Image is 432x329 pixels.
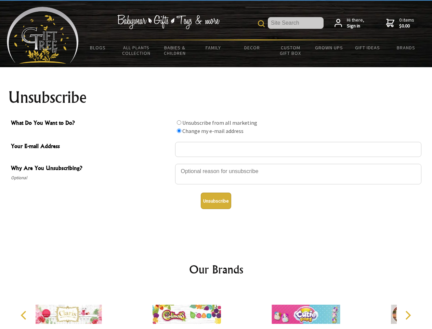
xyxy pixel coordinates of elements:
[400,308,415,323] button: Next
[175,142,421,157] input: Your E-mail Address
[348,40,387,55] a: Gift Ideas
[79,40,117,55] a: BLOGS
[387,40,426,55] a: Brands
[271,40,310,60] a: Custom Gift Box
[8,89,424,106] h1: Unsubscribe
[335,17,364,29] a: Hi there,Sign in
[17,308,32,323] button: Previous
[177,129,181,133] input: What Do You Want to Do?
[347,23,364,29] strong: Sign in
[117,40,156,60] a: All Plants Collection
[386,17,414,29] a: 0 items$0.00
[347,17,364,29] span: Hi there,
[156,40,194,60] a: Babies & Children
[117,15,220,29] img: Babywear - Gifts - Toys & more
[175,164,421,184] textarea: Why Are You Unsubscribing?
[310,40,348,55] a: Grown Ups
[177,120,181,125] input: What Do You Want to Do?
[11,174,172,182] span: Optional
[182,127,244,134] label: Change my e-mail address
[201,193,231,209] button: Unsubscribe
[399,23,414,29] strong: $0.00
[399,17,414,29] span: 0 items
[233,40,271,55] a: Decor
[182,119,257,126] label: Unsubscribe from all marketing
[11,119,172,129] span: What Do You Want to Do?
[268,17,324,29] input: Site Search
[258,20,265,27] img: product search
[7,7,79,64] img: Babyware - Gifts - Toys and more...
[194,40,233,55] a: Family
[14,261,419,278] h2: Our Brands
[11,142,172,152] span: Your E-mail Address
[11,164,172,174] span: Why Are You Unsubscribing?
